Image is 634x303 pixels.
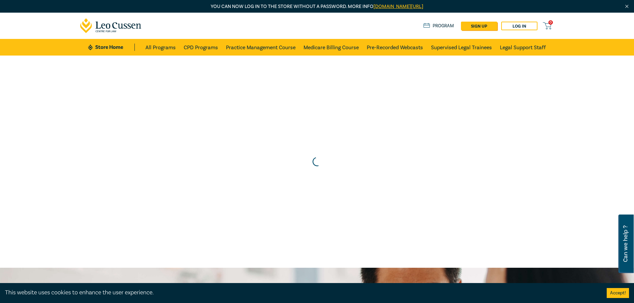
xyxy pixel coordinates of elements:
[501,22,537,30] a: Log in
[423,22,454,30] a: Program
[88,44,134,51] a: Store Home
[431,39,492,56] a: Supervised Legal Trainees
[373,3,423,10] a: [DOMAIN_NAME][URL]
[304,39,359,56] a: Medicare Billing Course
[622,219,629,269] span: Can we help ?
[500,39,546,56] a: Legal Support Staff
[226,39,296,56] a: Practice Management Course
[145,39,176,56] a: All Programs
[461,22,497,30] a: sign up
[607,288,629,298] button: Accept cookies
[5,288,597,297] div: This website uses cookies to enhance the user experience.
[548,20,553,25] span: 0
[367,39,423,56] a: Pre-Recorded Webcasts
[184,39,218,56] a: CPD Programs
[80,3,554,10] p: You can now log in to the store without a password. More info
[624,4,630,9] img: Close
